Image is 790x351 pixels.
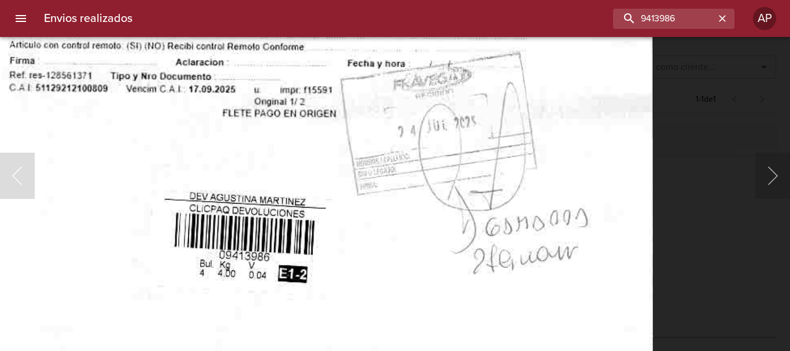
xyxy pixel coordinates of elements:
[7,5,35,32] button: menu
[753,7,776,30] div: AP
[753,7,776,30] div: Abrir información de usuario
[755,153,790,199] button: Siguiente
[613,9,715,29] input: buscar
[44,9,132,28] h6: Envios realizados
